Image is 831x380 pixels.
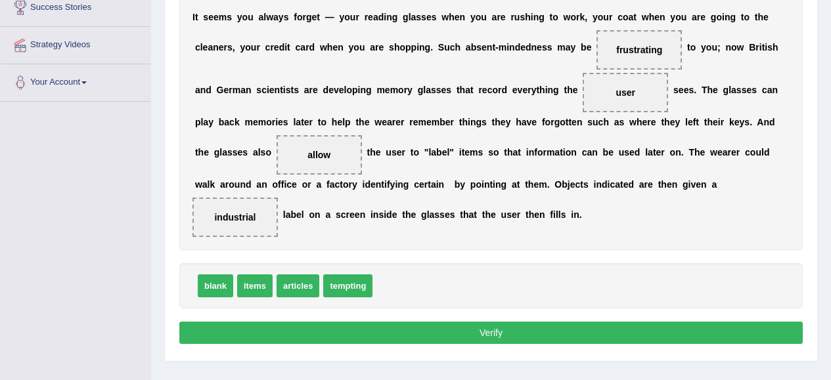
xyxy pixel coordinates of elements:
[446,85,451,95] b: s
[744,12,750,22] b: o
[291,85,294,95] b: t
[392,12,398,22] b: g
[240,42,245,53] b: y
[587,42,592,53] b: e
[301,117,304,127] b: t
[283,85,286,95] b: i
[403,12,409,22] b: g
[701,42,706,53] b: y
[224,42,227,53] b: r
[616,45,662,55] span: frustrating
[272,117,275,127] b: r
[512,85,518,95] b: e
[283,117,288,127] b: s
[313,85,318,95] b: e
[258,117,266,127] b: m
[1,27,150,60] a: Strategy Videos
[438,42,444,53] b: S
[759,42,762,53] b: i
[688,85,694,95] b: s
[390,85,398,95] b: m
[441,12,449,22] b: w
[213,42,219,53] b: n
[487,42,493,53] b: n
[332,42,338,53] b: e
[280,85,283,95] b: t
[344,12,350,22] b: o
[304,85,309,95] b: a
[366,85,372,95] b: g
[684,85,689,95] b: e
[405,42,411,53] b: p
[344,85,347,95] b: l
[455,12,460,22] b: e
[370,42,375,53] b: a
[407,85,413,95] b: y
[373,12,378,22] b: a
[256,85,261,95] b: s
[642,12,649,22] b: w
[501,85,507,95] b: d
[365,12,368,22] b: r
[471,42,477,53] b: b
[550,12,553,22] b: t
[349,42,354,53] b: y
[725,12,730,22] b: n
[267,85,269,95] b: i
[279,12,284,22] b: y
[208,12,213,22] b: e
[444,42,450,53] b: u
[203,12,208,22] b: s
[309,85,313,95] b: r
[492,42,495,53] b: t
[539,85,545,95] b: h
[531,42,537,53] b: n
[359,42,365,53] b: u
[233,42,235,53] b: ,
[258,12,263,22] b: a
[227,42,233,53] b: s
[694,85,696,95] b: .
[670,12,675,22] b: y
[200,117,203,127] b: l
[542,42,547,53] b: s
[749,42,755,53] b: B
[266,12,273,22] b: w
[426,85,431,95] b: a
[384,12,386,22] b: i
[206,85,212,95] b: d
[765,42,767,53] b: i
[580,12,585,22] b: k
[274,42,279,53] b: e
[706,42,712,53] b: o
[430,42,433,53] b: .
[603,12,609,22] b: u
[772,85,778,95] b: n
[219,117,225,127] b: b
[576,12,579,22] b: r
[337,117,342,127] b: e
[353,42,359,53] b: o
[219,12,227,22] b: m
[514,12,520,22] b: u
[654,12,660,22] b: e
[411,42,417,53] b: p
[233,85,240,95] b: m
[470,12,476,22] b: y
[583,73,668,112] span: Drop target
[466,42,471,53] b: a
[525,12,531,22] b: h
[248,12,254,22] b: u
[730,12,736,22] b: g
[421,12,426,22] b: s
[623,12,629,22] b: o
[510,12,514,22] b: r
[465,85,470,95] b: a
[223,85,229,95] b: e
[311,12,317,22] b: e
[286,85,291,95] b: s
[1,64,150,97] a: Your Account
[270,42,273,53] b: r
[379,42,384,53] b: e
[702,85,707,95] b: T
